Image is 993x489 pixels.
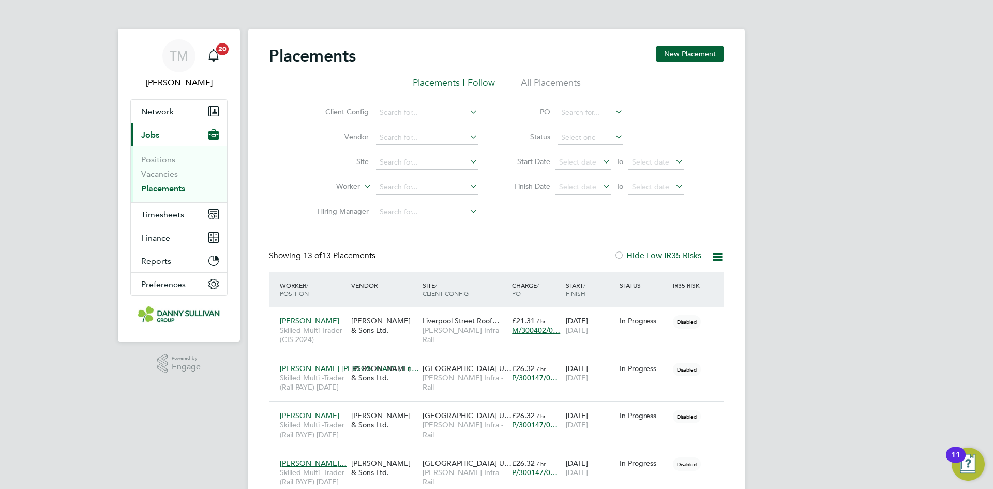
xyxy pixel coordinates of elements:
[613,180,626,193] span: To
[349,359,420,388] div: [PERSON_NAME] & Sons Ltd.
[620,316,668,325] div: In Progress
[620,364,668,373] div: In Progress
[423,458,511,468] span: [GEOGRAPHIC_DATA] U…
[141,155,175,165] a: Positions
[512,281,539,298] span: / PO
[141,169,178,179] a: Vacancies
[613,155,626,168] span: To
[376,180,478,195] input: Search for...
[170,49,188,63] span: TM
[157,354,201,374] a: Powered byEngage
[280,411,339,420] span: [PERSON_NAME]
[131,100,227,123] button: Network
[141,233,170,243] span: Finance
[172,363,201,372] span: Engage
[303,250,322,261] span: 13 of
[277,358,724,367] a: [PERSON_NAME] [PERSON_NAME] En…Skilled Multi -Trader (Rail PAYE) [DATE][PERSON_NAME] & Sons Ltd.[...
[512,468,558,477] span: P/300147/0…
[563,359,617,388] div: [DATE]
[376,130,478,145] input: Search for...
[952,448,985,481] button: Open Resource Center, 11 new notifications
[504,157,550,166] label: Start Date
[632,157,669,167] span: Select date
[620,458,668,468] div: In Progress
[376,155,478,170] input: Search for...
[172,354,201,363] span: Powered by
[620,411,668,420] div: In Progress
[280,373,346,392] span: Skilled Multi -Trader (Rail PAYE) [DATE]
[130,39,228,89] a: TM[PERSON_NAME]
[632,182,669,191] span: Select date
[280,420,346,439] span: Skilled Multi -Trader (Rail PAYE) [DATE]
[141,210,184,219] span: Timesheets
[566,325,588,335] span: [DATE]
[559,157,596,167] span: Select date
[617,276,671,294] div: Status
[349,311,420,340] div: [PERSON_NAME] & Sons Ltd.
[656,46,724,62] button: New Placement
[558,130,623,145] input: Select one
[673,410,701,423] span: Disabled
[566,373,588,382] span: [DATE]
[309,206,369,216] label: Hiring Manager
[413,77,495,95] li: Placements I Follow
[614,250,701,261] label: Hide Low IR35 Risks
[280,325,346,344] span: Skilled Multi Trader (CIS 2024)
[280,281,309,298] span: / Position
[349,453,420,482] div: [PERSON_NAME] & Sons Ltd.
[277,276,349,303] div: Worker
[559,182,596,191] span: Select date
[670,276,706,294] div: IR35 Risk
[504,182,550,191] label: Finish Date
[277,453,724,462] a: [PERSON_NAME]…Skilled Multi -Trader (Rail PAYE) [DATE][PERSON_NAME] & Sons Ltd.[GEOGRAPHIC_DATA] ...
[537,365,546,373] span: / hr
[521,77,581,95] li: All Placements
[673,457,701,471] span: Disabled
[280,468,346,486] span: Skilled Multi -Trader (Rail PAYE) [DATE]
[512,420,558,429] span: P/300147/0…
[280,458,347,468] span: [PERSON_NAME]…
[130,77,228,89] span: Tai Marjadsingh
[309,132,369,141] label: Vendor
[423,364,511,373] span: [GEOGRAPHIC_DATA] U…
[277,405,724,414] a: [PERSON_NAME]Skilled Multi -Trader (Rail PAYE) [DATE][PERSON_NAME] & Sons Ltd.[GEOGRAPHIC_DATA] U...
[951,455,960,468] div: 11
[376,106,478,120] input: Search for...
[280,364,419,373] span: [PERSON_NAME] [PERSON_NAME] En…
[141,184,185,194] a: Placements
[141,279,186,289] span: Preferences
[118,29,240,342] nav: Main navigation
[512,411,535,420] span: £26.32
[537,460,546,467] span: / hr
[512,373,558,382] span: P/300147/0…
[423,373,507,392] span: [PERSON_NAME] Infra - Rail
[563,406,617,435] div: [DATE]
[216,43,229,55] span: 20
[673,315,701,329] span: Disabled
[203,39,224,72] a: 20
[349,276,420,294] div: Vendor
[309,107,369,116] label: Client Config
[512,364,535,373] span: £26.32
[130,306,228,323] a: Go to home page
[563,311,617,340] div: [DATE]
[566,281,585,298] span: / Finish
[131,146,227,202] div: Jobs
[423,468,507,486] span: [PERSON_NAME] Infra - Rail
[423,281,469,298] span: / Client Config
[131,203,227,226] button: Timesheets
[423,325,507,344] span: [PERSON_NAME] Infra - Rail
[131,226,227,249] button: Finance
[423,411,511,420] span: [GEOGRAPHIC_DATA] U…
[280,316,339,325] span: [PERSON_NAME]
[300,182,360,192] label: Worker
[563,276,617,303] div: Start
[423,420,507,439] span: [PERSON_NAME] Infra - Rail
[512,458,535,468] span: £26.32
[303,250,375,261] span: 13 Placements
[512,316,535,325] span: £21.31
[673,363,701,376] span: Disabled
[131,249,227,272] button: Reports
[504,132,550,141] label: Status
[420,276,509,303] div: Site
